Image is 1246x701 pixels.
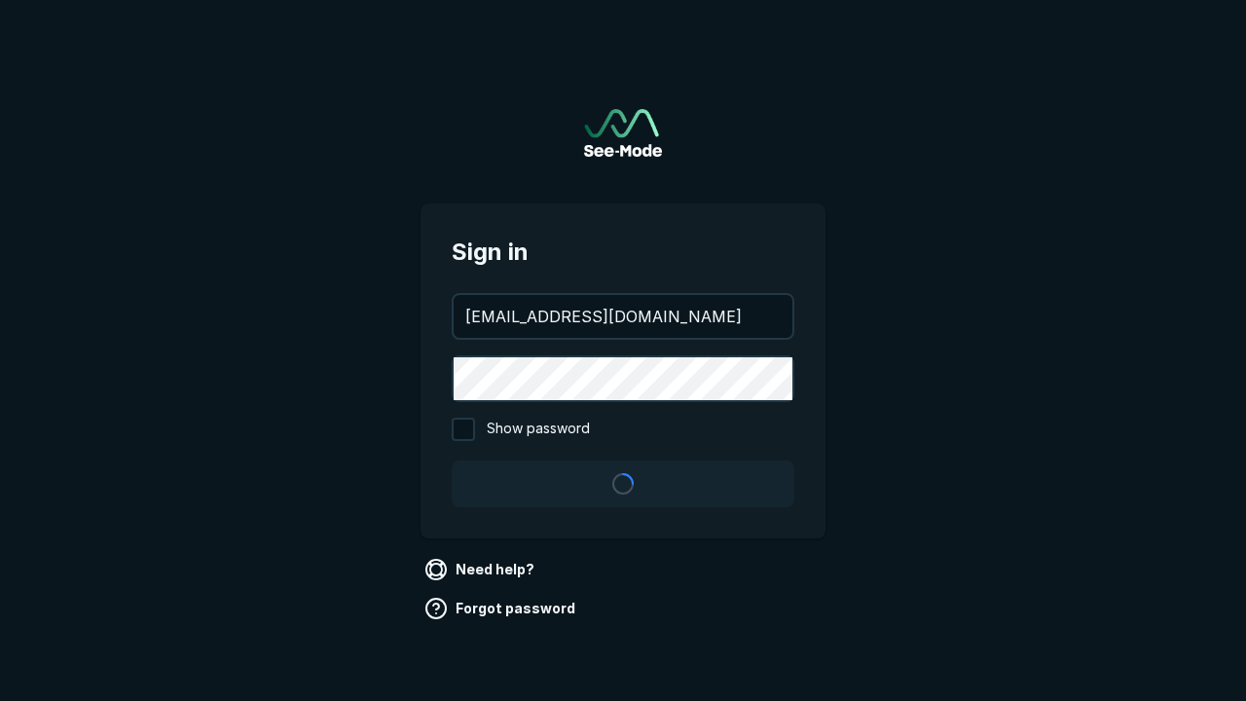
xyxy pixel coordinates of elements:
span: Sign in [452,235,794,270]
span: Show password [487,418,590,441]
a: Forgot password [421,593,583,624]
a: Need help? [421,554,542,585]
img: See-Mode Logo [584,109,662,157]
input: your@email.com [454,295,792,338]
a: Go to sign in [584,109,662,157]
